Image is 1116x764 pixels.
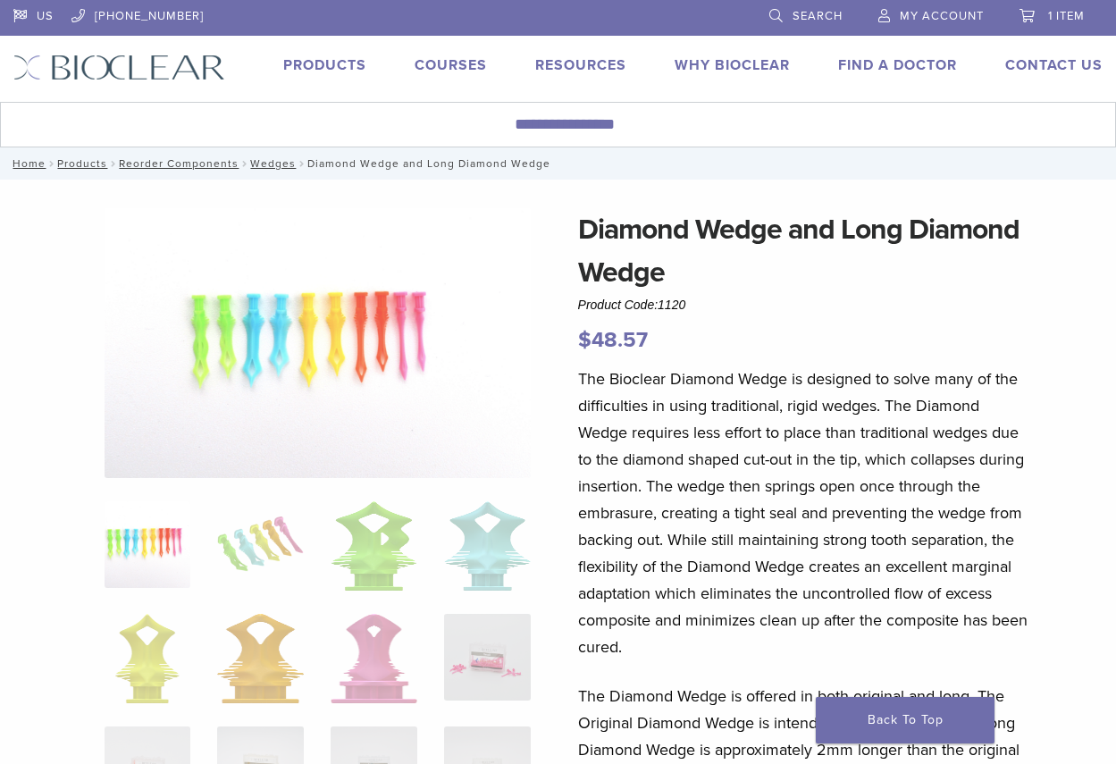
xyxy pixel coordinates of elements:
[283,56,366,74] a: Products
[1048,9,1085,23] span: 1 item
[331,501,417,591] img: Diamond Wedge and Long Diamond Wedge - Image 3
[578,327,648,353] bdi: 48.57
[107,159,119,168] span: /
[675,56,790,74] a: Why Bioclear
[444,501,531,591] img: Diamond Wedge and Long Diamond Wedge - Image 4
[13,55,225,80] img: Bioclear
[578,365,1032,660] p: The Bioclear Diamond Wedge is designed to solve many of the difficulties in using traditional, ri...
[1005,56,1103,74] a: Contact Us
[57,157,107,170] a: Products
[793,9,843,23] span: Search
[578,327,592,353] span: $
[658,298,685,312] span: 1120
[119,157,239,170] a: Reorder Components
[296,159,307,168] span: /
[7,157,46,170] a: Home
[217,614,304,703] img: Diamond Wedge and Long Diamond Wedge - Image 6
[900,9,984,23] span: My Account
[217,501,304,588] img: Diamond Wedge and Long Diamond Wedge - Image 2
[415,56,487,74] a: Courses
[578,298,686,312] span: Product Code:
[535,56,626,74] a: Resources
[331,614,417,703] img: Diamond Wedge and Long Diamond Wedge - Image 7
[46,159,57,168] span: /
[250,157,296,170] a: Wedges
[115,614,180,703] img: Diamond Wedge and Long Diamond Wedge - Image 5
[578,208,1032,294] h1: Diamond Wedge and Long Diamond Wedge
[239,159,250,168] span: /
[105,501,191,588] img: DSC_0187_v3-1920x1218-1-324x324.png
[816,697,994,743] a: Back To Top
[444,614,531,701] img: Diamond Wedge and Long Diamond Wedge - Image 8
[105,208,531,478] img: DSC_0187_v3-1920x1218-1.png
[838,56,957,74] a: Find A Doctor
